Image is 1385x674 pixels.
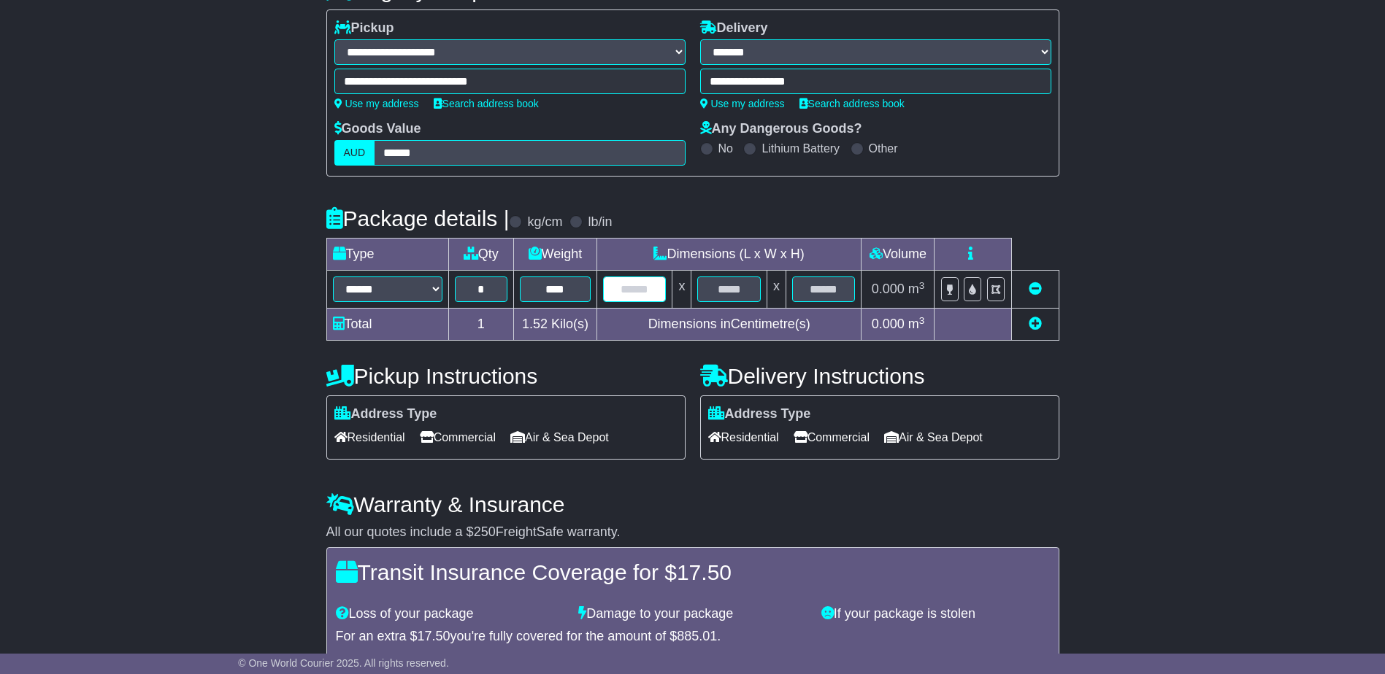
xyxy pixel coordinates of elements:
td: x [672,271,691,309]
span: Residential [334,426,405,449]
td: Qty [448,239,513,271]
div: All our quotes include a $ FreightSafe warranty. [326,524,1059,541]
label: Address Type [708,406,811,422]
span: m [908,282,925,296]
td: Volume [862,239,935,271]
td: x [767,271,786,309]
a: Use my address [700,98,785,109]
a: Add new item [1029,317,1042,331]
span: 885.01 [677,629,717,643]
span: Commercial [420,426,496,449]
label: Address Type [334,406,437,422]
span: 250 [474,524,496,539]
span: Air & Sea Depot [884,426,983,449]
h4: Transit Insurance Coverage for $ [336,560,1050,584]
td: Weight [513,239,596,271]
h4: Package details | [326,206,510,231]
td: Kilo(s) [513,309,596,341]
sup: 3 [919,315,925,326]
span: Residential [708,426,779,449]
div: For an extra $ you're fully covered for the amount of $ . [336,629,1050,645]
td: Total [326,309,448,341]
label: lb/in [588,214,612,231]
span: m [908,317,925,331]
a: Use my address [334,98,419,109]
label: No [718,142,733,155]
span: 17.50 [677,560,732,584]
label: Lithium Battery [761,142,840,155]
span: 17.50 [418,629,450,643]
label: Goods Value [334,121,421,137]
label: Delivery [700,20,768,36]
label: Other [869,142,898,155]
h4: Warranty & Insurance [326,492,1059,516]
a: Search address book [799,98,905,109]
span: 0.000 [872,282,905,296]
h4: Delivery Instructions [700,364,1059,388]
span: Air & Sea Depot [510,426,609,449]
td: 1 [448,309,513,341]
td: Type [326,239,448,271]
label: Pickup [334,20,394,36]
a: Remove this item [1029,282,1042,296]
label: kg/cm [527,214,562,231]
label: AUD [334,140,375,166]
sup: 3 [919,280,925,291]
span: Commercial [794,426,870,449]
span: 0.000 [872,317,905,331]
span: © One World Courier 2025. All rights reserved. [238,657,449,669]
td: Dimensions in Centimetre(s) [596,309,862,341]
td: Dimensions (L x W x H) [596,239,862,271]
label: Any Dangerous Goods? [700,121,862,137]
div: Damage to your package [571,606,814,622]
div: If your package is stolen [814,606,1057,622]
div: Loss of your package [329,606,572,622]
a: Search address book [434,98,539,109]
h4: Pickup Instructions [326,364,686,388]
span: 1.52 [522,317,548,331]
